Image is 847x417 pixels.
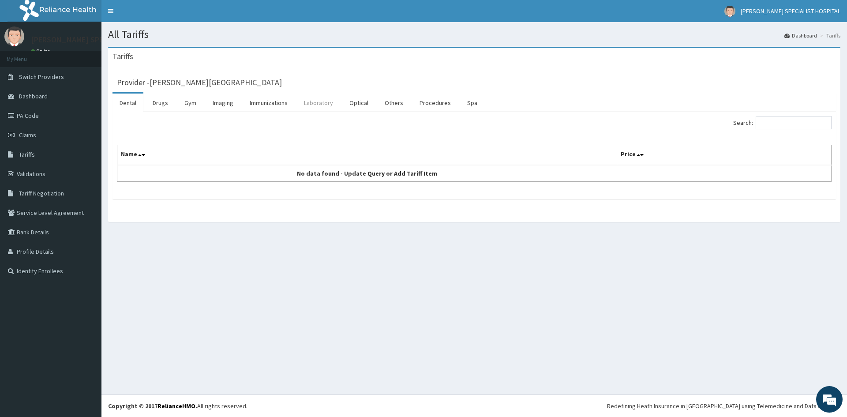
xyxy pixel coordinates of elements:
a: Laboratory [297,94,340,112]
div: Chat with us now [46,49,148,61]
a: Imaging [206,94,240,112]
span: Dashboard [19,92,48,100]
div: Redefining Heath Insurance in [GEOGRAPHIC_DATA] using Telemedicine and Data Science! [607,402,840,410]
img: User Image [4,26,24,46]
td: No data found - Update Query or Add Tariff Item [117,165,617,182]
a: Procedures [412,94,458,112]
a: RelianceHMO [157,402,195,410]
a: Optical [342,94,375,112]
th: Name [117,145,617,165]
textarea: Type your message and hit 'Enter' [4,241,168,272]
img: User Image [724,6,735,17]
span: Tariffs [19,150,35,158]
span: Switch Providers [19,73,64,81]
a: Online [31,48,52,54]
span: [PERSON_NAME] SPECIALIST HOSPITAL [741,7,840,15]
a: Dental [112,94,143,112]
th: Price [617,145,832,165]
div: Minimize live chat window [145,4,166,26]
a: Dashboard [784,32,817,39]
a: Gym [177,94,203,112]
img: d_794563401_company_1708531726252_794563401 [16,44,36,66]
li: Tariffs [818,32,840,39]
label: Search: [733,116,832,129]
a: Drugs [146,94,175,112]
span: Claims [19,131,36,139]
h1: All Tariffs [108,29,840,40]
input: Search: [756,116,832,129]
h3: Tariffs [112,53,133,60]
a: Others [378,94,410,112]
a: Immunizations [243,94,295,112]
span: We're online! [51,111,122,200]
span: Tariff Negotiation [19,189,64,197]
strong: Copyright © 2017 . [108,402,197,410]
footer: All rights reserved. [101,394,847,417]
p: [PERSON_NAME] SPECIALIST HOSPITAL [31,36,166,44]
h3: Provider - [PERSON_NAME][GEOGRAPHIC_DATA] [117,79,282,86]
a: Spa [460,94,484,112]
